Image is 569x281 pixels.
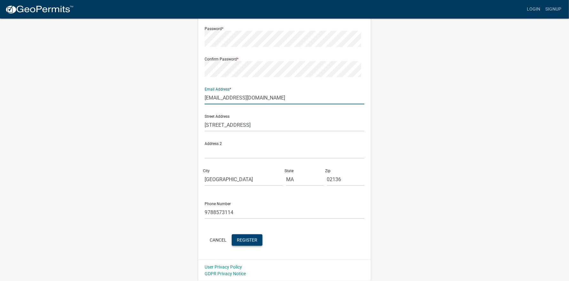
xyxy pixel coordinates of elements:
a: Signup [543,3,564,15]
span: Register [237,237,257,243]
a: Login [524,3,543,15]
a: User Privacy Policy [205,264,242,269]
button: Cancel [205,234,232,246]
button: Register [232,234,262,246]
a: GDPR Privacy Notice [205,271,246,276]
